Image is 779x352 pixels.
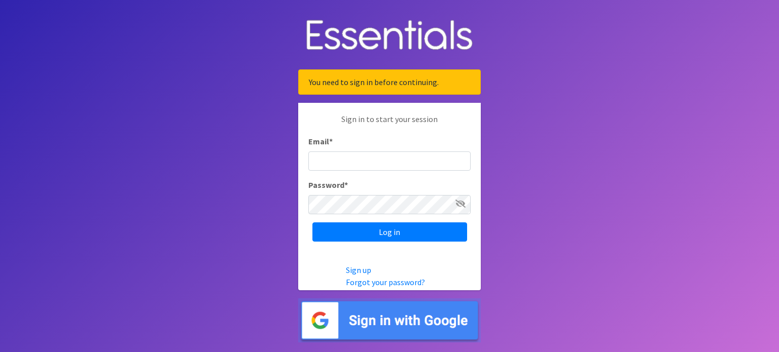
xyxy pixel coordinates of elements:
[346,265,371,275] a: Sign up
[298,69,481,95] div: You need to sign in before continuing.
[298,10,481,62] img: Human Essentials
[312,222,467,242] input: Log in
[329,136,333,146] abbr: required
[308,135,333,147] label: Email
[298,298,481,342] img: Sign in with Google
[344,180,348,190] abbr: required
[308,113,471,135] p: Sign in to start your session
[308,179,348,191] label: Password
[346,277,425,287] a: Forgot your password?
